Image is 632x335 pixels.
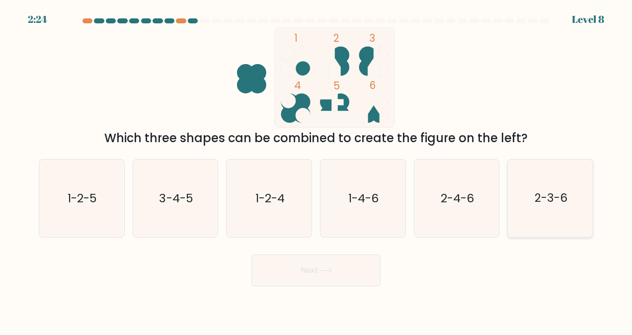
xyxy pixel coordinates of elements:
tspan: 5 [333,79,340,93]
text: 1-4-6 [348,190,379,206]
tspan: 4 [294,79,301,93]
text: 1-2-4 [255,190,285,206]
tspan: 1 [294,31,298,45]
div: Level 8 [572,12,604,27]
tspan: 6 [370,79,376,93]
tspan: 3 [370,31,376,45]
text: 2-3-6 [535,190,567,206]
button: Next [251,254,381,286]
tspan: 2 [333,31,339,45]
text: 2-4-6 [441,190,474,206]
div: 2:24 [28,12,47,27]
div: Which three shapes can be combined to create the figure on the left? [45,129,587,147]
text: 3-4-5 [159,190,193,206]
text: 1-2-5 [68,190,97,206]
